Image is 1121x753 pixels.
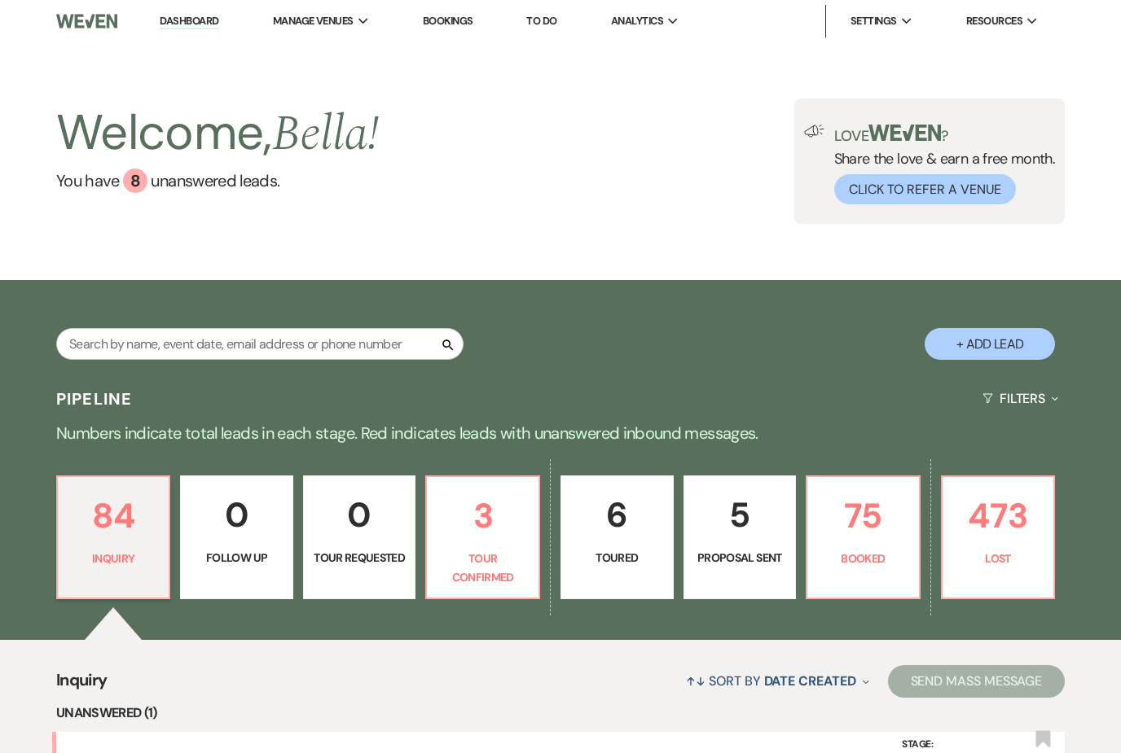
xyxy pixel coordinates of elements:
p: 6 [571,488,663,542]
a: 3Tour Confirmed [425,475,540,599]
img: weven-logo-green.svg [868,125,941,141]
span: Analytics [611,13,663,29]
p: 75 [817,488,909,543]
a: 84Inquiry [56,475,171,599]
a: 75Booked [806,475,921,599]
p: Follow Up [191,549,283,567]
p: Inquiry [68,549,160,567]
p: 0 [314,488,406,542]
span: Resources [966,13,1022,29]
a: 6Toured [560,475,674,599]
a: 5Proposal Sent [684,475,797,599]
p: Booked [817,549,909,567]
button: Send Mass Message [888,665,1066,698]
p: 84 [68,488,160,543]
a: 0Follow Up [180,475,293,599]
p: 0 [191,488,283,542]
p: Toured [571,549,663,567]
a: 473Lost [941,475,1056,599]
h2: Welcome, [56,99,379,169]
span: Inquiry [56,668,108,703]
p: 3 [437,488,529,543]
a: Bookings [423,14,473,28]
a: You have 8 unanswered leads. [56,169,379,193]
input: Search by name, event date, email address or phone number [56,328,464,360]
a: To Do [526,14,556,28]
p: Love ? [834,125,1056,143]
p: Tour Confirmed [437,549,529,586]
a: 0Tour Requested [303,475,416,599]
div: 8 [123,169,147,193]
span: Bella ! [272,97,379,172]
h3: Pipeline [56,387,133,410]
li: Unanswered (1) [56,703,1065,724]
p: 5 [694,488,786,542]
p: Tour Requested [314,549,406,567]
span: Manage Venues [273,13,354,29]
div: Share the love & earn a free month. [824,125,1056,204]
button: Sort By Date Created [679,659,875,703]
img: Weven Logo [56,4,117,38]
button: Filters [976,377,1065,420]
p: Lost [952,549,1044,567]
p: Proposal Sent [694,549,786,567]
button: Click to Refer a Venue [834,174,1016,204]
span: ↑↓ [686,672,706,690]
span: Settings [851,13,897,29]
p: 473 [952,488,1044,543]
span: Date Created [764,672,856,690]
button: + Add Lead [925,328,1055,360]
img: loud-speaker-illustration.svg [804,125,824,138]
a: Dashboard [160,14,218,29]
